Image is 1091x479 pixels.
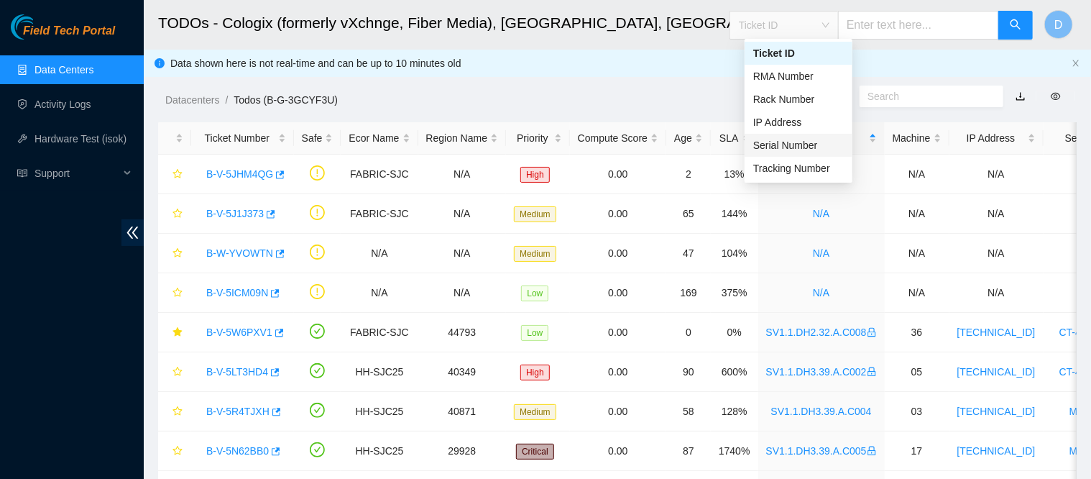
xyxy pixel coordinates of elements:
span: star [172,327,183,339]
a: Activity Logs [34,99,91,110]
span: eye [1051,91,1061,101]
span: read [17,168,27,178]
a: download [1016,91,1026,102]
span: exclamation-circle [310,205,325,220]
td: 44793 [418,313,507,352]
td: 169 [666,273,711,313]
td: 375% [711,273,758,313]
td: HH-SJC25 [341,392,418,432]
a: SV1.1.DH3.39.A.C004 [771,406,872,417]
span: star [172,248,183,260]
td: HH-SJC25 [341,352,418,392]
td: 0.00 [570,194,666,234]
td: N/A [341,273,418,313]
td: N/A [949,234,1044,273]
span: Medium [514,404,556,420]
button: star [166,163,183,186]
td: 2 [666,155,711,194]
span: check-circle [310,363,325,378]
span: lock [867,446,877,456]
td: N/A [341,234,418,273]
td: N/A [418,234,507,273]
td: 0.00 [570,432,666,471]
span: search [1010,19,1021,32]
span: exclamation-circle [310,165,325,181]
td: 87 [666,432,711,471]
td: 90 [666,352,711,392]
td: 0.00 [570,155,666,194]
td: 36 [885,313,949,352]
a: [TECHNICAL_ID] [957,406,1036,417]
td: 104% [711,234,758,273]
a: B-V-5LT3HD4 [206,366,268,378]
input: Search [867,88,984,104]
span: star [172,169,183,181]
a: B-W-YVOWTN [206,247,273,259]
span: High [520,167,550,183]
div: Serial Number [753,137,844,153]
div: Tracking Number [753,160,844,176]
span: star [172,406,183,418]
span: Ticket ID [739,14,829,36]
a: N/A [813,208,829,219]
button: star [166,360,183,383]
td: 1740% [711,432,758,471]
button: download [1005,85,1036,108]
td: 128% [711,392,758,432]
div: Rack Number [745,88,852,111]
div: Ticket ID [745,42,852,65]
span: exclamation-circle [310,245,325,260]
td: N/A [885,194,949,234]
td: FABRIC-SJC [341,155,418,194]
a: [TECHNICAL_ID] [957,327,1036,338]
div: Serial Number [745,134,852,157]
td: N/A [418,155,507,194]
button: star [166,400,183,423]
td: 47 [666,234,711,273]
td: 0.00 [570,273,666,313]
button: star [166,281,183,304]
a: B-V-5W6PXV1 [206,327,272,338]
td: 0.00 [570,234,666,273]
a: SV1.1.DH3.39.A.C002lock [766,366,877,378]
a: B-V-5ICM09N [206,287,268,298]
td: 40349 [418,352,507,392]
div: IP Address [753,114,844,130]
td: 13% [711,155,758,194]
td: N/A [418,273,507,313]
td: N/A [949,155,1044,194]
div: Ticket ID [753,45,844,61]
td: N/A [885,273,949,313]
a: N/A [813,247,829,259]
td: HH-SJC25 [341,432,418,471]
a: SV1.1.DH3.39.A.C005lock [766,445,877,457]
img: Akamai Technologies [11,14,73,40]
span: Medium [514,206,556,222]
button: star [166,321,183,344]
button: D [1044,10,1073,39]
input: Enter text here... [838,11,999,40]
span: lock [867,327,877,337]
span: check-circle [310,324,325,339]
span: star [172,446,183,457]
span: Critical [516,444,554,460]
div: RMA Number [753,68,844,84]
a: Hardware Test (isok) [34,133,126,145]
td: 65 [666,194,711,234]
button: star [166,242,183,265]
button: close [1072,59,1080,68]
td: 0 [666,313,711,352]
a: [TECHNICAL_ID] [957,445,1036,457]
button: search [998,11,1033,40]
span: Medium [514,246,556,262]
span: Low [521,286,548,301]
td: 144% [711,194,758,234]
td: 600% [711,352,758,392]
td: 58 [666,392,711,432]
a: Todos (B-G-3GCYF3U) [234,94,338,106]
span: lock [867,367,877,377]
span: star [172,288,183,299]
a: Datacenters [165,94,219,106]
span: D [1054,16,1063,34]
